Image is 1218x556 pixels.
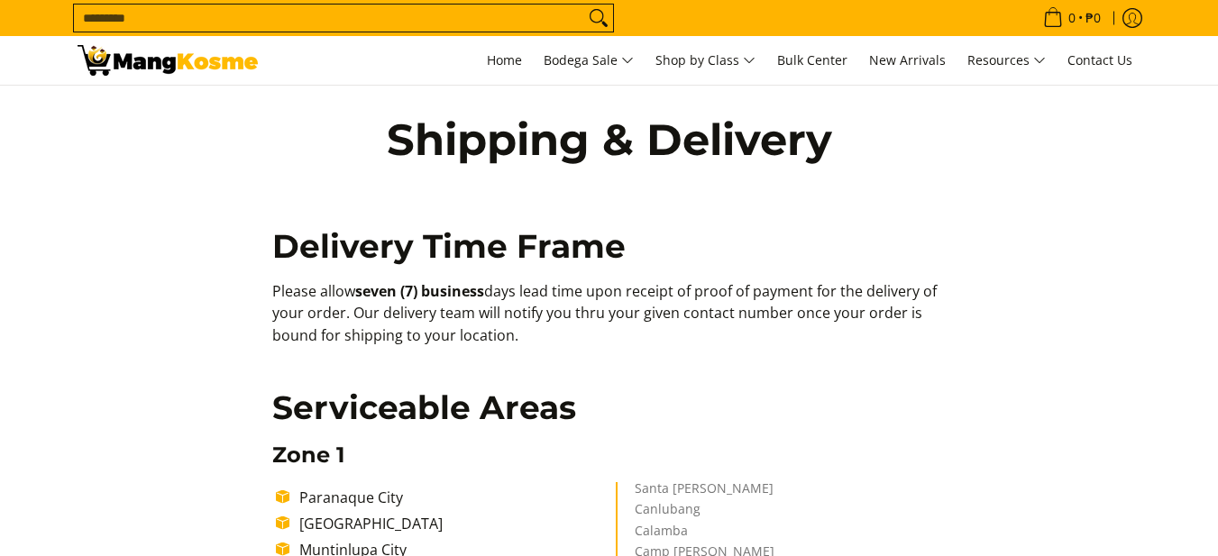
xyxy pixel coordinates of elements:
span: ₱0 [1083,12,1104,24]
span: 0 [1066,12,1078,24]
p: Please allow days lead time upon receipt of proof of payment for the delivery of your order. Our ... [272,280,946,365]
a: Resources [958,36,1055,85]
li: Calamba [635,524,928,546]
li: Santa [PERSON_NAME] [635,482,928,504]
a: Contact Us [1058,36,1141,85]
button: Search [584,5,613,32]
span: Contact Us [1067,51,1132,68]
h2: Serviceable Areas [272,387,946,428]
span: Paranaque City [299,488,403,507]
a: Bulk Center [768,36,856,85]
li: Canlubang [635,503,928,524]
li: [GEOGRAPHIC_DATA] [290,513,610,534]
h1: Shipping & Delivery [348,113,871,167]
span: Bodega Sale [544,50,634,72]
span: Shop by Class [655,50,756,72]
h2: Delivery Time Frame [272,226,946,267]
a: Home [478,36,531,85]
img: Shipping &amp; Delivery Page l Mang Kosme: Home Appliances Warehouse Sale! [78,45,258,76]
h3: Zone 1 [272,442,946,469]
span: • [1038,8,1106,28]
span: Home [487,51,522,68]
a: Bodega Sale [535,36,643,85]
span: Bulk Center [777,51,847,68]
a: New Arrivals [860,36,955,85]
b: seven (7) business [355,281,484,301]
a: Shop by Class [646,36,765,85]
span: Resources [967,50,1046,72]
span: New Arrivals [869,51,946,68]
nav: Main Menu [276,36,1141,85]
